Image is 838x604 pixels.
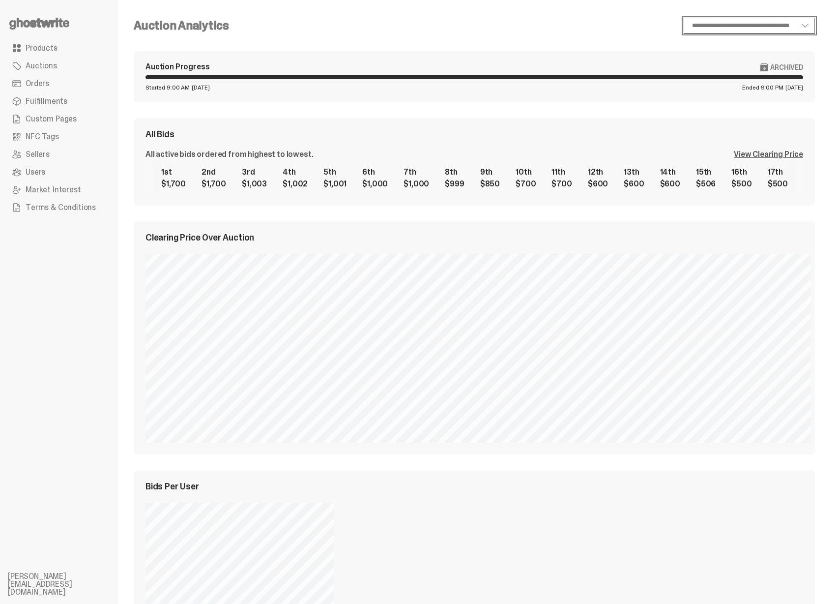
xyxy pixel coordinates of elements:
a: Products [8,39,110,57]
div: 1st [161,168,186,176]
div: 8th [445,168,464,176]
span: Custom Pages [26,115,77,123]
div: 12th [588,168,608,176]
div: Bids Per User [145,482,803,491]
span: Market Interest [26,186,81,194]
div: $1,003 [242,180,267,188]
div: 10th [516,168,536,176]
div: Clearing Price Over Auction [145,233,803,242]
span: [DATE] [785,85,803,91]
div: $1,002 [283,180,308,188]
div: $600 [624,180,644,188]
div: $1,000 [404,180,429,188]
div: $850 [480,180,500,188]
div: $600 [660,180,680,188]
div: 6th [362,168,388,176]
a: Users [8,163,110,181]
a: Auctions [8,57,110,75]
div: 16th [731,168,751,176]
span: Users [26,168,45,176]
span: Sellers [26,151,50,158]
div: $700 [516,180,536,188]
span: Auctions [26,62,57,70]
div: $1,700 [202,180,226,188]
div: 15th [696,168,716,176]
span: [DATE] [192,85,209,91]
div: 2nd [202,168,226,176]
span: Fulfillments [26,97,67,105]
div: $506 [696,180,716,188]
div: View Clearing Price [734,151,803,158]
span: Products [26,44,58,52]
div: 3rd [242,168,267,176]
div: 4th [283,168,308,176]
div: All active bids ordered from highest to lowest. [145,151,313,158]
a: Terms & Conditions [8,199,110,216]
div: 14th [660,168,680,176]
li: [PERSON_NAME][EMAIL_ADDRESS][DOMAIN_NAME] [8,573,126,596]
div: 7th [404,168,429,176]
a: Market Interest [8,181,110,199]
div: 5th [323,168,347,176]
a: Sellers [8,146,110,163]
h4: Auction Analytics [134,20,229,31]
div: 13th [624,168,644,176]
a: Orders [8,75,110,92]
span: Terms & Conditions [26,204,96,211]
div: $1,000 [362,180,388,188]
div: $700 [551,180,572,188]
div: $1,001 [323,180,347,188]
span: Started 9:00 AM [145,85,190,91]
span: Orders [26,80,49,88]
span: Ended 9:00 PM [742,85,783,91]
div: All Bids [145,130,803,139]
a: Fulfillments [8,92,110,110]
div: 11th [551,168,572,176]
span: NFC Tags [26,133,59,141]
a: NFC Tags [8,128,110,146]
div: $600 [588,180,608,188]
div: $500 [731,180,751,188]
div: $999 [445,180,464,188]
div: 17th [768,168,788,176]
div: $500 [768,180,788,188]
div: Auction Progress [145,63,209,71]
div: 9th [480,168,500,176]
a: Custom Pages [8,110,110,128]
div: $1,700 [161,180,186,188]
span: Archived [770,63,803,71]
